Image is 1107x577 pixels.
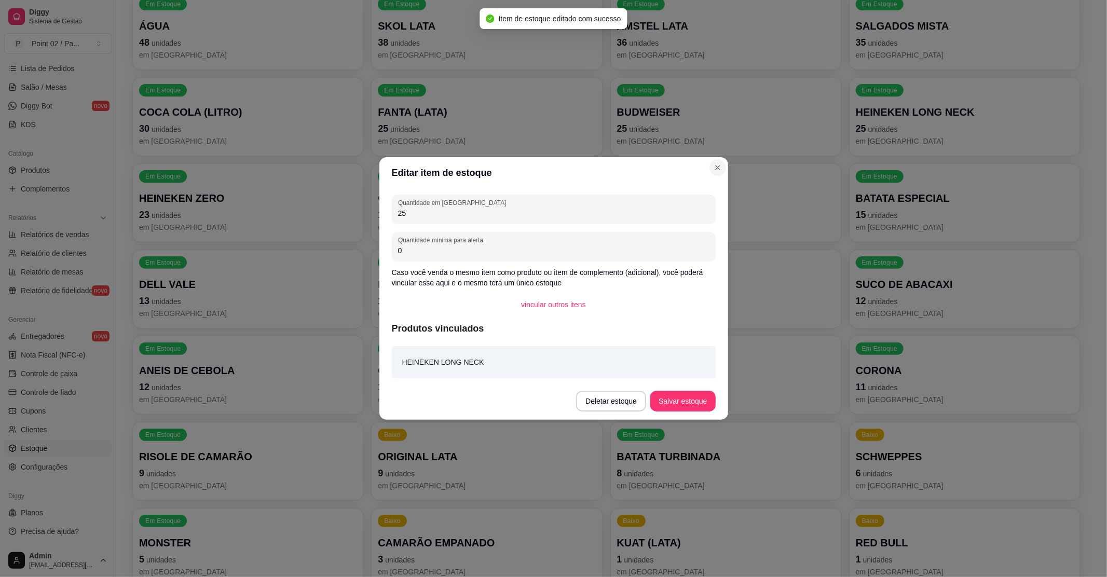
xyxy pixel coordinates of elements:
article: HEINEKEN LONG NECK [402,356,484,368]
p: Caso você venda o mesmo item como produto ou item de complemento (adicional), você poderá vincula... [392,267,716,288]
article: Produtos vinculados [392,321,716,336]
label: Quantidade mínima para alerta [398,236,487,244]
button: Salvar estoque [650,391,715,411]
button: Close [709,159,726,176]
button: vincular outros itens [513,294,594,315]
span: check-circle [486,15,495,23]
button: Deletar estoque [576,391,646,411]
label: Quantidade em [GEOGRAPHIC_DATA] [398,198,510,207]
input: Quantidade mínima para alerta [398,245,709,256]
header: Editar item de estoque [379,157,728,188]
span: Item de estoque editado com sucesso [499,15,621,23]
input: Quantidade em estoque [398,208,709,218]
